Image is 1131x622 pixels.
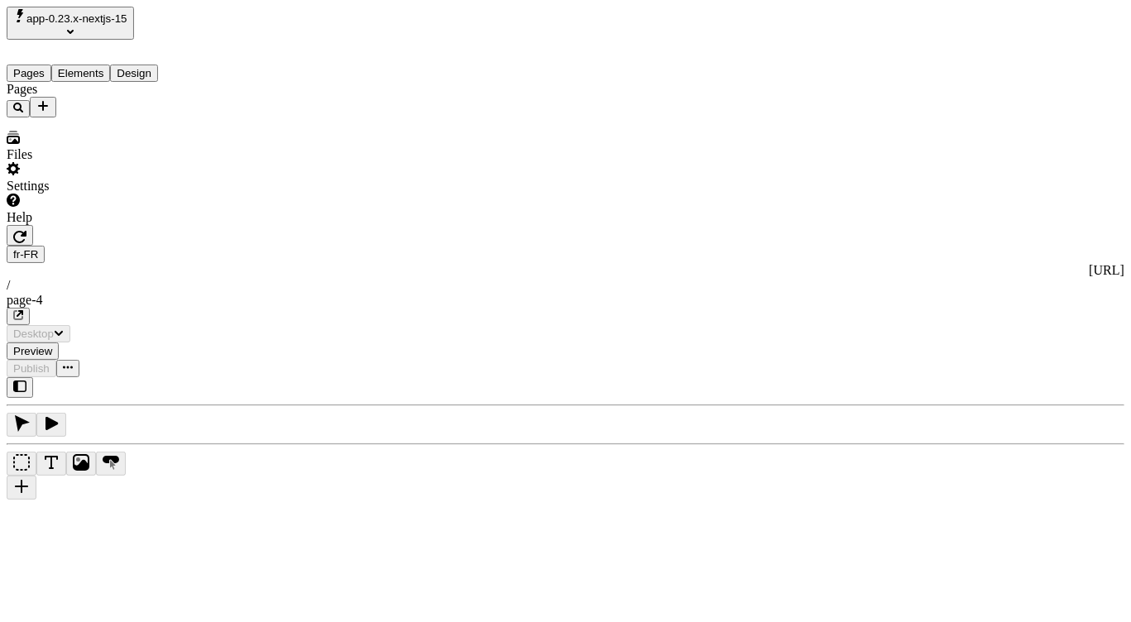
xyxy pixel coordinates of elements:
div: Pages [7,82,204,97]
div: page-4 [7,293,1124,308]
div: Settings [7,179,204,194]
button: Design [110,65,158,82]
div: Help [7,210,204,225]
span: Preview [13,345,52,357]
button: Preview [7,342,59,360]
button: Pages [7,65,51,82]
button: Image [66,452,96,476]
span: Publish [13,362,50,375]
span: fr-FR [13,248,38,261]
button: Open locale picker [7,246,45,263]
button: Elements [51,65,111,82]
button: Box [7,452,36,476]
div: / [7,278,1124,293]
button: Desktop [7,325,70,342]
button: Publish [7,360,56,377]
div: [URL] [7,263,1124,278]
button: Add new [30,97,56,117]
button: Select site [7,7,134,40]
span: app-0.23.x-nextjs-15 [26,12,127,25]
span: Desktop [13,328,54,340]
button: Text [36,452,66,476]
button: Button [96,452,126,476]
div: Files [7,147,204,162]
